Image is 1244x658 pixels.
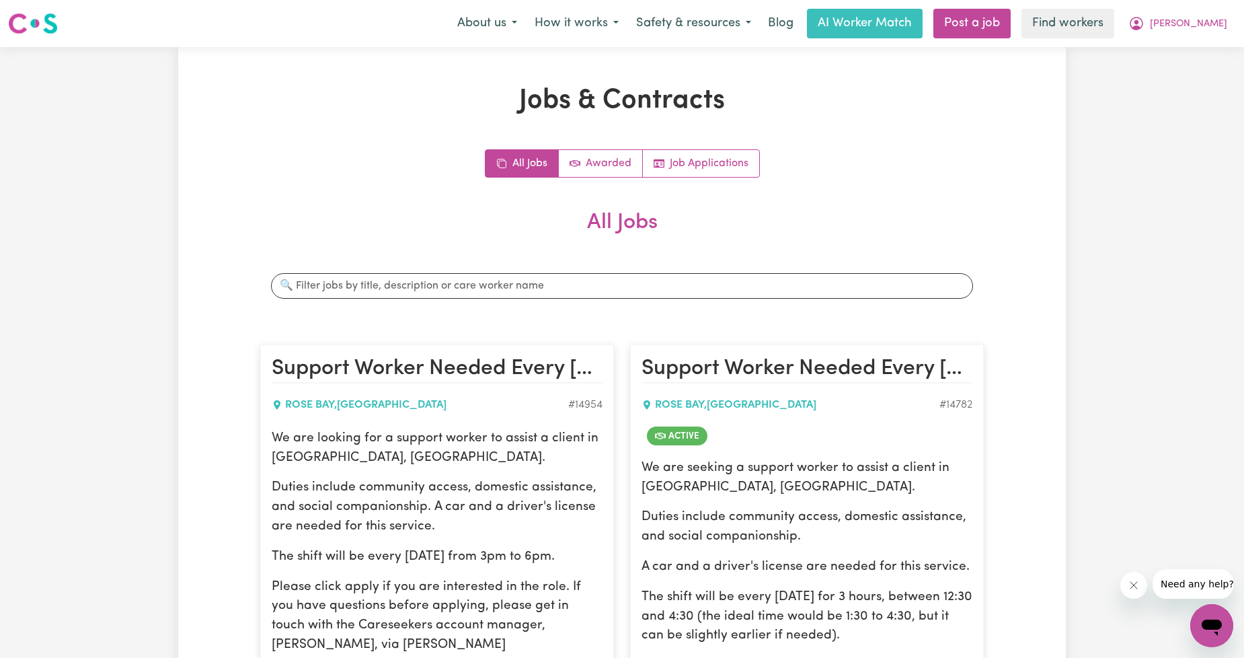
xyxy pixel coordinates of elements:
[643,150,759,177] a: Job applications
[559,150,643,177] a: Active jobs
[272,356,602,383] h2: Support Worker Needed Every Thursday In Rose Bay, NSW
[939,397,972,413] div: Job ID #14782
[642,588,972,646] p: The shift will be every [DATE] for 3 hours, between 12:30 and 4:30 (the ideal time would be 1:30 ...
[8,9,81,20] span: Need any help?
[8,11,58,36] img: Careseekers logo
[271,273,973,299] input: 🔍 Filter jobs by title, description or care worker name
[526,9,627,38] button: How it works
[627,9,760,38] button: Safety & resources
[568,397,602,413] div: Job ID #14954
[272,429,602,468] p: We are looking for a support worker to assist a client in [GEOGRAPHIC_DATA], [GEOGRAPHIC_DATA].
[8,8,58,39] a: Careseekers logo
[642,356,972,383] h2: Support Worker Needed Every Monday In Rose Bay, NSW
[642,397,939,413] div: ROSE BAY , [GEOGRAPHIC_DATA]
[642,558,972,577] p: A car and a driver's license are needed for this service.
[933,9,1011,38] a: Post a job
[272,397,568,413] div: ROSE BAY , [GEOGRAPHIC_DATA]
[260,210,984,257] h2: All Jobs
[260,85,984,117] h1: Jobs & Contracts
[449,9,526,38] button: About us
[1021,9,1114,38] a: Find workers
[642,459,972,498] p: We are seeking a support worker to assist a client in [GEOGRAPHIC_DATA], [GEOGRAPHIC_DATA].
[485,150,559,177] a: All jobs
[1190,604,1233,647] iframe: Button to launch messaging window
[760,9,802,38] a: Blog
[1153,569,1233,599] iframe: Message from company
[647,427,707,445] span: Job is active
[272,548,602,567] p: The shift will be every [DATE] from 3pm to 6pm.
[1120,9,1236,38] button: My Account
[272,478,602,536] p: Duties include community access, domestic assistance, and social companionship. A car and a drive...
[1120,572,1147,599] iframe: Close message
[1150,17,1227,32] span: [PERSON_NAME]
[807,9,923,38] a: AI Worker Match
[642,508,972,547] p: Duties include community access, domestic assistance, and social companionship.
